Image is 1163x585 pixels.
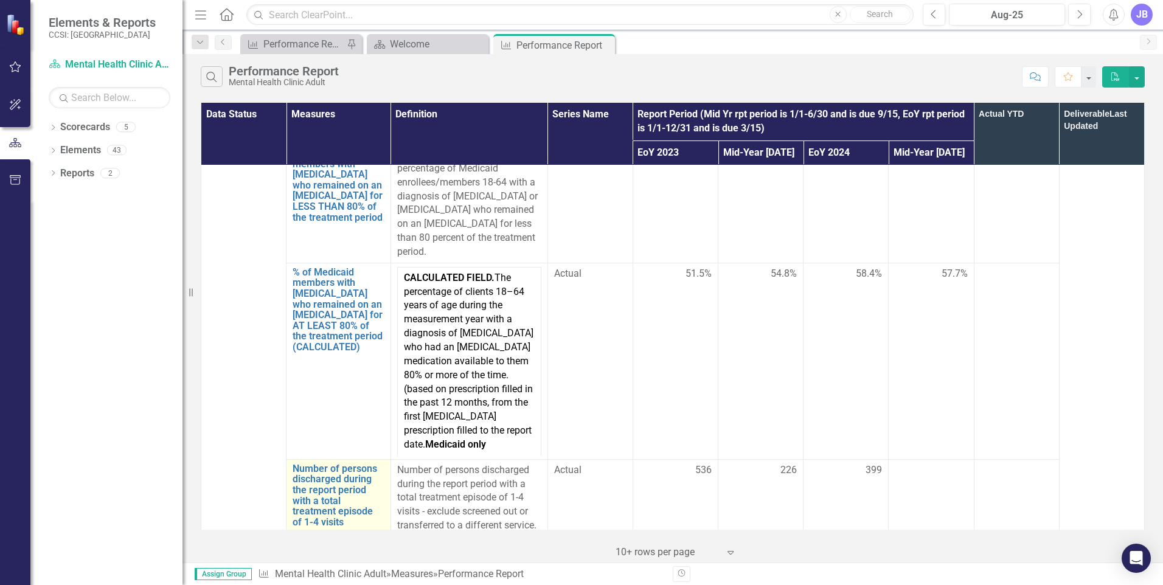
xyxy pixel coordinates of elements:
p: The percentage of Medicaid enrollees/members 18-64 with a diagnosis of [MEDICAL_DATA] or [MEDICAL... [397,148,541,259]
div: » » [258,567,664,581]
a: Mental Health Clinic Adult [275,568,386,580]
span: 226 [780,463,797,477]
span: 54.8% [771,267,797,281]
td: Double-Click to Edit Right Click for Context Menu [286,144,391,263]
button: Aug-25 [949,4,1065,26]
span: 536 [695,463,712,477]
a: Mental Health Clinic Adult [49,58,170,72]
button: Search [850,6,911,23]
a: Measures [391,568,433,580]
strong: CALCULATED FIELD. [404,272,495,283]
td: Double-Click to Edit [804,459,889,536]
a: Performance Report [243,36,344,52]
div: Performance Report [516,38,612,53]
span: Search [867,9,893,19]
a: Reports [60,167,94,181]
td: Double-Click to Edit [718,459,804,536]
a: Welcome [370,36,485,52]
span: Actual [554,463,627,477]
p: Number of persons discharged during the report period with a total treatment episode of 1-4 visit... [397,463,541,533]
div: 2 [100,168,120,178]
div: Performance Report [263,36,344,52]
span: 58.4% [856,267,882,281]
td: The percentage of clients 18–64 years of age during the measurement year with a diagnosis of [MED... [397,267,541,455]
a: % of Medicaid members with [MEDICAL_DATA] who remained on an [MEDICAL_DATA] for AT LEAST 80% of t... [293,267,384,353]
a: % of Medicaid members with [MEDICAL_DATA] who remained on an [MEDICAL_DATA] for LESS THAN 80% of ... [293,148,384,223]
div: 43 [107,145,127,156]
td: Double-Click to Edit [633,459,718,536]
strong: Medicaid only [425,438,486,450]
td: Double-Click to Edit [889,459,974,536]
button: JB [1131,4,1153,26]
div: Aug-25 [953,8,1061,22]
span: 399 [866,463,882,477]
div: Performance Report [229,64,339,78]
span: Actual [554,267,627,281]
input: Search Below... [49,87,170,108]
span: Elements & Reports [49,15,156,30]
td: Double-Click to Edit Right Click for Context Menu [286,459,391,536]
small: CCSI: [GEOGRAPHIC_DATA] [49,30,156,40]
a: Number of persons discharged during the report period with a total treatment episode of 1-4 visits [293,463,384,528]
input: Search ClearPoint... [246,4,914,26]
a: Scorecards [60,120,110,134]
span: Assign Group [195,568,252,580]
span: 51.5% [686,267,712,281]
div: Welcome [390,36,485,52]
span: 57.7% [942,267,968,281]
div: 5 [116,122,136,133]
div: Mental Health Clinic Adult [229,78,339,87]
td: Double-Click to Edit Right Click for Context Menu [286,263,391,459]
img: ClearPoint Strategy [6,14,27,35]
div: Performance Report [438,568,524,580]
div: Open Intercom Messenger [1122,544,1151,573]
a: Elements [60,144,101,157]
